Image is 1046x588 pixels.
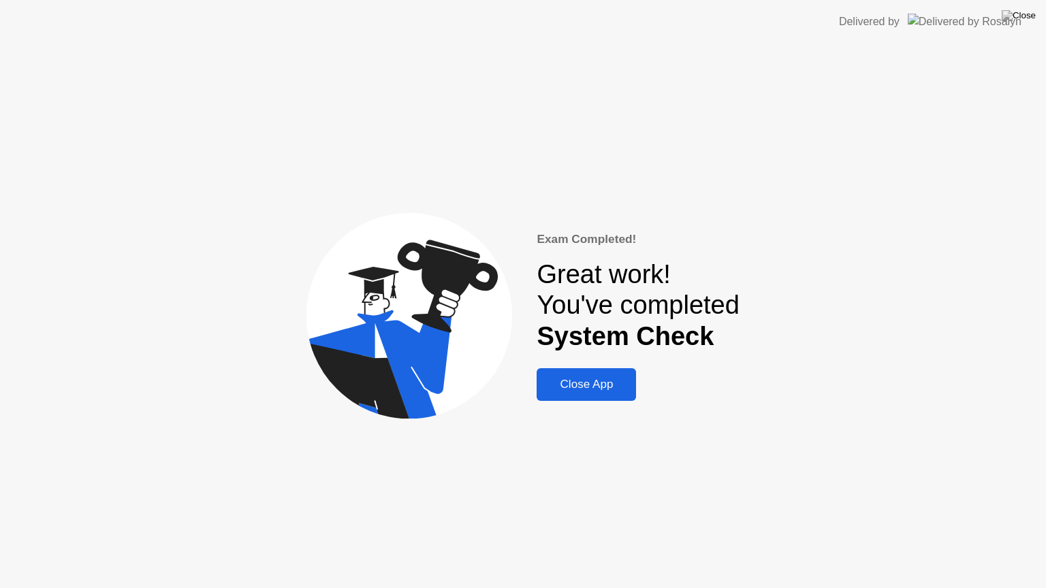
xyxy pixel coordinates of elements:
[537,259,739,353] div: Great work! You've completed
[839,14,900,30] div: Delivered by
[908,14,1021,29] img: Delivered by Rosalyn
[537,231,739,248] div: Exam Completed!
[537,368,636,401] button: Close App
[1002,10,1036,21] img: Close
[541,378,632,391] div: Close App
[537,322,714,350] b: System Check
